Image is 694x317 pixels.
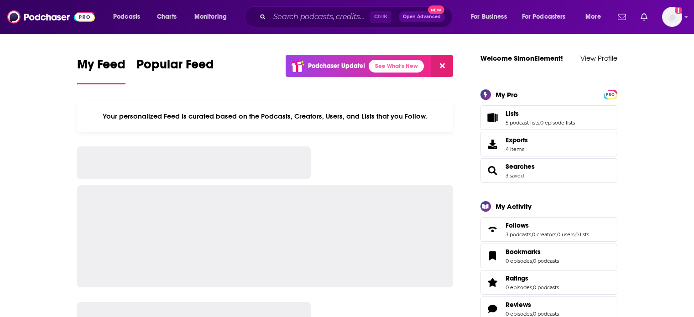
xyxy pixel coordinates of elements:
[369,60,424,73] a: See What's New
[506,248,559,256] a: Bookmarks
[662,7,682,27] img: User Profile
[533,284,559,291] a: 0 podcasts
[637,9,651,25] a: Show notifications dropdown
[579,10,612,24] button: open menu
[675,7,682,14] svg: Add a profile image
[531,231,532,238] span: ,
[506,136,528,144] span: Exports
[585,10,601,23] span: More
[480,270,617,295] span: Ratings
[522,10,566,23] span: For Podcasters
[506,109,575,118] a: Lists
[480,217,617,242] span: Follows
[370,11,391,23] span: Ctrl K
[471,10,507,23] span: For Business
[506,109,519,118] span: Lists
[496,90,518,99] div: My Pro
[506,284,532,291] a: 0 episodes
[533,311,559,317] a: 0 podcasts
[7,8,95,26] img: Podchaser - Follow, Share and Rate Podcasts
[270,10,370,24] input: Search podcasts, credits, & more...
[540,120,575,126] a: 0 episode lists
[157,10,177,23] span: Charts
[480,158,617,183] span: Searches
[484,223,502,236] a: Follows
[113,10,140,23] span: Podcasts
[574,231,575,238] span: ,
[399,11,445,22] button: Open AdvancedNew
[556,231,557,238] span: ,
[506,301,559,309] a: Reviews
[496,202,532,211] div: My Activity
[484,164,502,177] a: Searches
[557,231,574,238] a: 0 users
[480,105,617,130] span: Lists
[484,111,502,124] a: Lists
[506,274,528,282] span: Ratings
[516,10,579,24] button: open menu
[194,10,227,23] span: Monitoring
[480,132,617,156] a: Exports
[403,15,441,19] span: Open Advanced
[136,57,214,84] a: Popular Feed
[506,146,528,152] span: 4 items
[532,311,533,317] span: ,
[532,231,556,238] a: 0 creators
[506,231,531,238] a: 3 podcasts
[506,311,532,317] a: 0 episodes
[506,248,541,256] span: Bookmarks
[151,10,182,24] a: Charts
[428,5,444,14] span: New
[484,276,502,289] a: Ratings
[136,57,214,78] span: Popular Feed
[506,221,589,229] a: Follows
[77,101,454,132] div: Your personalized Feed is curated based on the Podcasts, Creators, Users, and Lists that you Follow.
[464,10,518,24] button: open menu
[77,57,125,84] a: My Feed
[308,62,365,70] p: Podchaser Update!
[506,172,524,179] a: 3 saved
[533,258,559,264] a: 0 podcasts
[662,7,682,27] button: Show profile menu
[484,249,502,262] a: Bookmarks
[188,10,239,24] button: open menu
[506,274,559,282] a: Ratings
[480,54,563,62] a: Welcome SimonElement!
[506,258,532,264] a: 0 episodes
[484,138,502,151] span: Exports
[662,7,682,27] span: Logged in as SimonElement
[107,10,152,24] button: open menu
[605,91,616,98] span: PRO
[575,231,589,238] a: 0 lists
[253,6,461,27] div: Search podcasts, credits, & more...
[539,120,540,126] span: ,
[532,284,533,291] span: ,
[484,302,502,315] a: Reviews
[506,162,535,171] a: Searches
[506,221,529,229] span: Follows
[605,90,616,97] a: PRO
[506,120,539,126] a: 5 podcast lists
[506,301,531,309] span: Reviews
[77,57,125,78] span: My Feed
[614,9,630,25] a: Show notifications dropdown
[480,244,617,268] span: Bookmarks
[532,258,533,264] span: ,
[580,54,617,62] a: View Profile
